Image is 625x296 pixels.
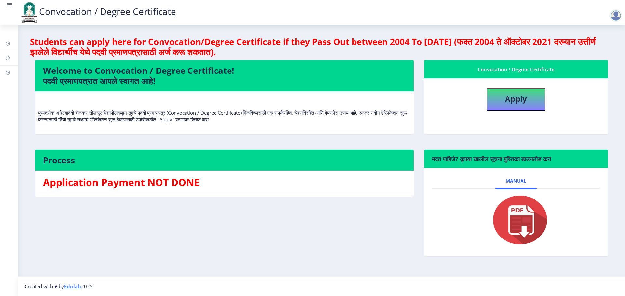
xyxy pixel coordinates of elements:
[64,283,81,290] a: Edulab
[43,65,406,86] h4: Welcome to Convocation / Degree Certificate! पदवी प्रमाणपत्रात आपले स्वागत आहे!
[495,173,537,189] a: Manual
[20,5,176,18] a: Convocation / Degree Certificate
[43,176,406,189] h3: Application Payment NOT DONE
[483,194,549,246] img: pdf.png
[487,88,545,111] button: Apply
[432,155,600,163] h6: मदत पाहिजे? कृपया खालील सूचना पुस्तिका डाउनलोड करा
[38,97,411,122] p: पुण्यश्लोक अहिल्यादेवी होळकर सोलापूर विद्यापीठाकडून तुमचे पदवी प्रमाणपत्र (Convocation / Degree C...
[20,1,39,23] img: logo
[432,65,600,73] div: Convocation / Degree Certificate
[25,283,93,290] span: Created with ♥ by 2025
[43,155,406,165] h4: Process
[506,178,526,184] span: Manual
[30,36,613,57] h4: Students can apply here for Convocation/Degree Certificate if they Pass Out between 2004 To [DATE...
[505,93,527,104] b: Apply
